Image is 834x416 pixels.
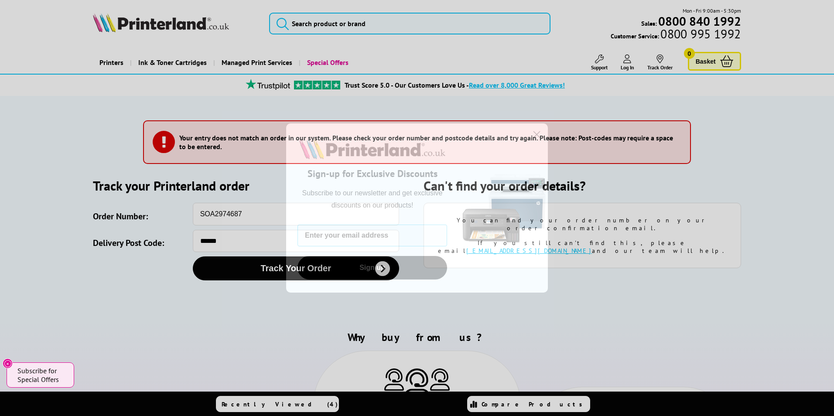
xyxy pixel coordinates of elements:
button: Close [3,358,13,368]
span: Subscribe for Special Offers [17,366,65,384]
button: Close dialog [529,127,544,142]
img: Printerland.co.uk [297,136,447,161]
span: Sign-up for Exclusive Discounts [308,167,438,180]
img: 5290a21f-4df8-4860-95f4-ea1e8d0e8904.png [461,123,548,293]
span: Subscribe to our newsletter and get exclusive discounts on our products! [302,189,443,209]
input: Enter your email address [297,225,447,246]
button: Sign up [297,256,447,280]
